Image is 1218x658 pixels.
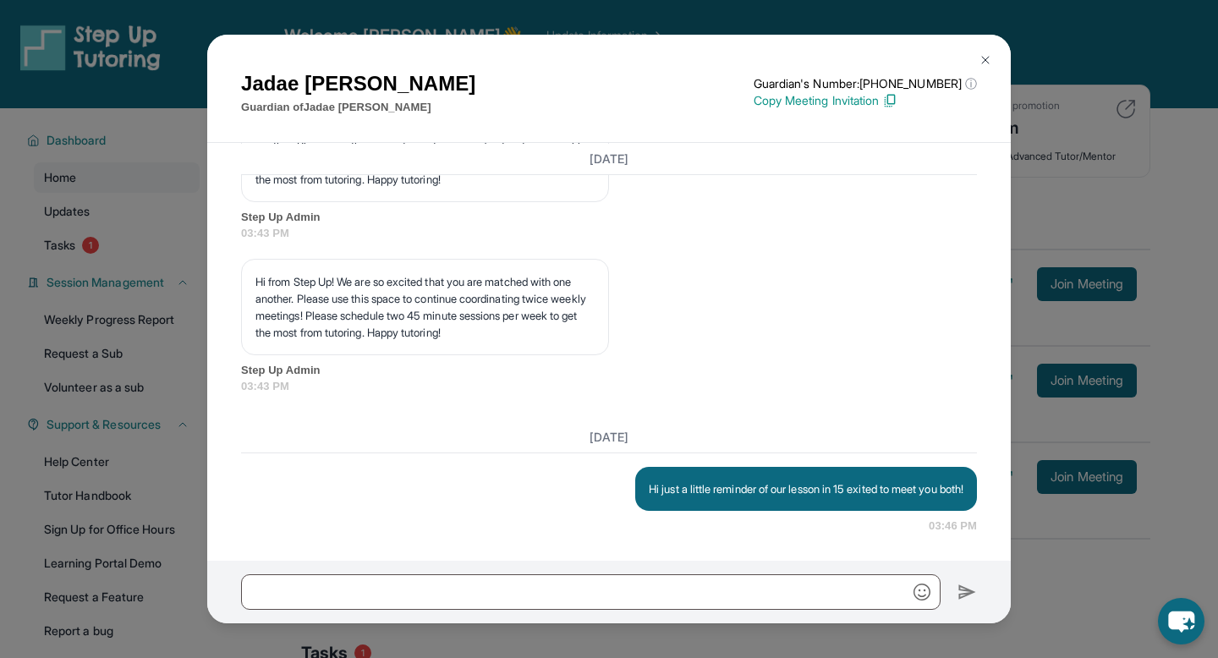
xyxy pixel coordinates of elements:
[241,225,977,242] span: 03:43 PM
[241,378,977,395] span: 03:43 PM
[241,362,977,379] span: Step Up Admin
[241,99,475,116] p: Guardian of Jadae [PERSON_NAME]
[754,75,977,92] p: Guardian's Number: [PHONE_NUMBER]
[754,92,977,109] p: Copy Meeting Invitation
[649,480,963,497] p: Hi just a little reminder of our lesson in 15 exited to meet you both!
[241,209,977,226] span: Step Up Admin
[255,273,595,341] p: Hi from Step Up! We are so excited that you are matched with one another. Please use this space t...
[241,150,977,167] h3: [DATE]
[241,69,475,99] h1: Jadae [PERSON_NAME]
[882,93,897,108] img: Copy Icon
[929,518,977,535] span: 03:46 PM
[965,75,977,92] span: ⓘ
[1158,598,1204,644] button: chat-button
[979,53,992,67] img: Close Icon
[957,582,977,602] img: Send icon
[241,429,977,446] h3: [DATE]
[913,584,930,600] img: Emoji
